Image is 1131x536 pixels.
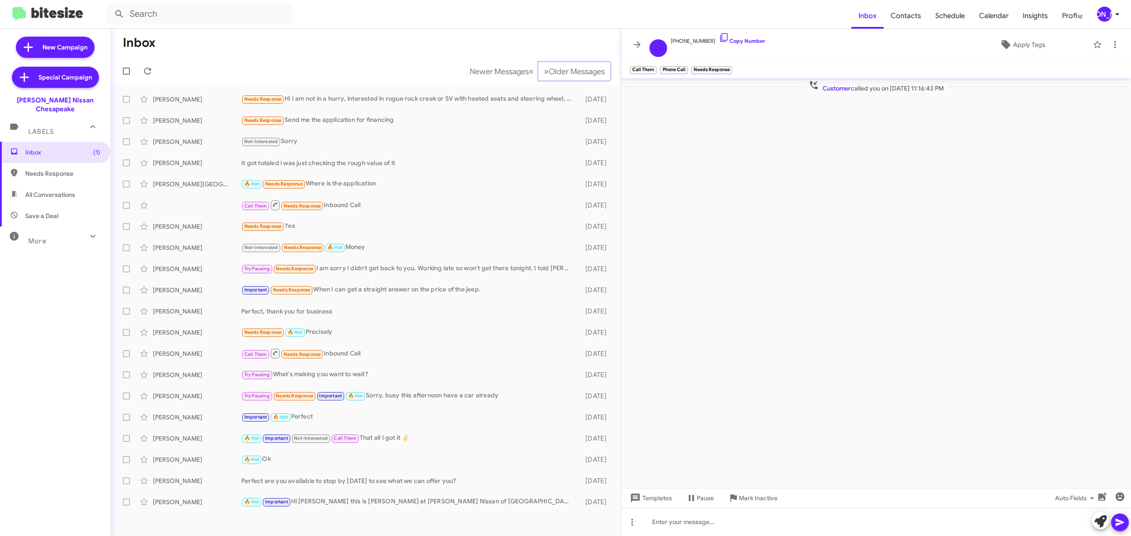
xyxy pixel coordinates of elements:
[107,4,292,25] input: Search
[153,159,241,167] div: [PERSON_NAME]
[244,223,282,229] span: Needs Response
[241,391,576,401] div: Sorry, busy this afternoon have a car already
[1013,37,1045,53] span: Apply Tags
[244,287,267,293] span: Important
[244,329,282,335] span: Needs Response
[244,372,270,377] span: Try Pausing
[928,3,972,29] a: Schedule
[529,66,534,77] span: «
[721,490,785,506] button: Mark Inactive
[697,490,714,506] span: Pause
[153,455,241,464] div: [PERSON_NAME]
[153,349,241,358] div: [PERSON_NAME]
[1055,490,1097,506] span: Auto Fields
[244,203,267,209] span: Call Them
[241,497,576,507] div: Hi [PERSON_NAME] this is [PERSON_NAME] at [PERSON_NAME] Nissan of [GEOGRAPHIC_DATA]. Just wanted ...
[1097,7,1112,22] div: [PERSON_NAME]
[739,490,778,506] span: Mark Inactive
[348,393,363,399] span: 🔥 Hot
[576,222,614,231] div: [DATE]
[284,203,321,209] span: Needs Response
[241,159,576,167] div: It got totaled i was just checking the rough value of it
[284,351,321,357] span: Needs Response
[241,476,576,485] div: Perfect are you available to stop by [DATE] to see what we can offer you?
[153,498,241,506] div: [PERSON_NAME]
[1016,3,1055,29] a: Insights
[153,222,241,231] div: [PERSON_NAME]
[241,285,576,295] div: When I can get a straight answer on the price of the jeep.
[241,454,576,464] div: Ok
[576,95,614,104] div: [DATE]
[576,243,614,252] div: [DATE]
[851,3,884,29] span: Inbox
[576,307,614,316] div: [DATE]
[465,62,610,80] nav: Page navigation example
[823,84,851,92] span: Customer
[25,190,75,199] span: All Conversations
[93,148,100,157] span: (1)
[244,117,282,123] span: Needs Response
[244,266,270,272] span: Try Pausing
[679,490,721,506] button: Pause
[241,94,576,104] div: Hi I am not in a hurry, interested in rogue rock creek or SV with heated seats and steering wheel...
[244,499,259,505] span: 🔥 Hot
[576,201,614,210] div: [DATE]
[241,221,576,231] div: Yes
[241,370,576,380] div: What's making you want to wait?
[576,413,614,422] div: [DATE]
[265,181,303,187] span: Needs Response
[25,169,100,178] span: Needs Response
[576,137,614,146] div: [DATE]
[884,3,928,29] a: Contacts
[576,264,614,273] div: [DATE]
[470,67,529,76] span: Newer Messages
[621,490,679,506] button: Templates
[319,393,342,399] span: Important
[153,413,241,422] div: [PERSON_NAME]
[549,67,605,76] span: Older Messages
[576,498,614,506] div: [DATE]
[576,328,614,337] div: [DATE]
[244,96,282,102] span: Needs Response
[972,3,1016,29] a: Calendar
[576,434,614,443] div: [DATE]
[288,329,303,335] span: 🔥 Hot
[956,37,1089,53] button: Apply Tags
[660,66,687,74] small: Phone Call
[241,242,576,253] div: Money
[539,62,610,80] button: Next
[334,435,357,441] span: Call Them
[241,136,576,147] div: Sorry
[576,370,614,379] div: [DATE]
[241,412,576,422] div: Perfect
[153,434,241,443] div: [PERSON_NAME]
[244,351,267,357] span: Call Them
[123,36,156,50] h1: Inbox
[273,414,288,420] span: 🔥 Hot
[576,116,614,125] div: [DATE]
[244,245,278,250] span: Not-Interested
[244,393,270,399] span: Try Pausing
[153,307,241,316] div: [PERSON_NAME]
[153,264,241,273] div: [PERSON_NAME]
[241,348,576,359] div: Inbound Call
[1048,490,1104,506] button: Auto Fields
[25,211,58,220] span: Save a Deal
[576,392,614,400] div: [DATE]
[276,393,313,399] span: Needs Response
[25,148,100,157] span: Inbox
[671,32,765,45] span: [PHONE_NUMBER]
[16,37,95,58] a: New Campaign
[153,392,241,400] div: [PERSON_NAME]
[153,476,241,485] div: [PERSON_NAME]
[1055,3,1089,29] span: Profile
[244,139,278,144] span: Not-Interested
[153,286,241,294] div: [PERSON_NAME]
[241,200,576,211] div: Inbound Call
[241,433,576,443] div: That all I got it ✌️
[244,435,259,441] span: 🔥 Hot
